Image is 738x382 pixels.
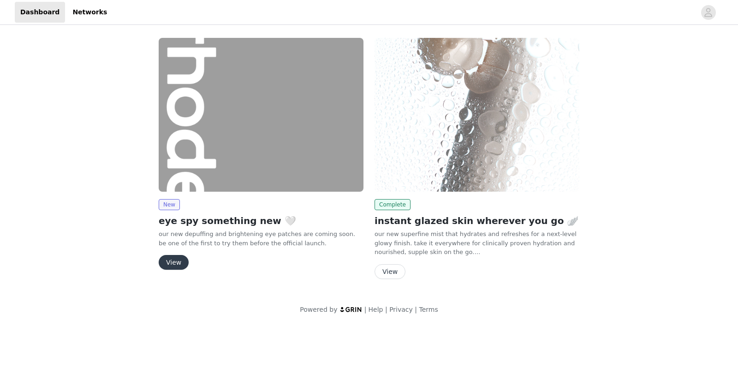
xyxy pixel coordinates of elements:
[419,306,438,313] a: Terms
[159,259,189,266] a: View
[159,38,363,192] img: rhode skin
[159,199,180,210] span: New
[159,230,363,248] p: our new depuffing and brightening eye patches are coming soon. be one of the first to try them be...
[159,255,189,270] button: View
[339,306,363,312] img: logo
[67,2,113,23] a: Networks
[375,264,405,279] button: View
[385,306,387,313] span: |
[364,306,367,313] span: |
[369,306,383,313] a: Help
[375,230,579,257] p: our new superfine mist that hydrates and refreshes for a next-level glowy finish. take it everywh...
[15,2,65,23] a: Dashboard
[375,214,579,228] h2: instant glazed skin wherever you go 🪽
[375,268,405,275] a: View
[415,306,417,313] span: |
[159,214,363,228] h2: eye spy something new 🤍
[389,306,413,313] a: Privacy
[375,38,579,192] img: rhode skin
[704,5,713,20] div: avatar
[375,199,411,210] span: Complete
[300,306,337,313] span: Powered by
